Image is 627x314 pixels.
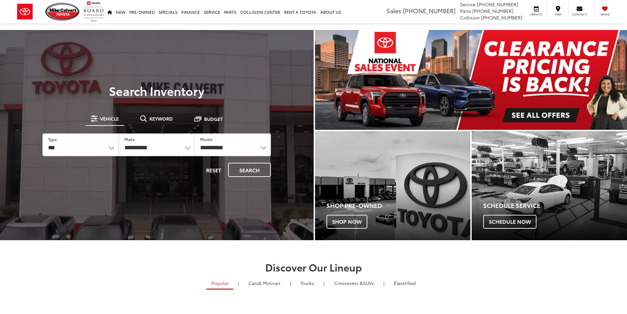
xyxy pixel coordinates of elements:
[236,280,241,286] li: |
[288,280,293,286] li: |
[82,262,546,272] h2: Discover Our Lineup
[327,202,470,209] h4: Shop Pre-Owned
[204,117,223,121] span: Budget
[45,3,80,21] img: Mike Calvert Toyota
[382,280,386,286] li: |
[327,215,367,229] span: Shop Now
[572,12,587,16] span: Contact
[315,131,470,240] div: Toyota
[389,277,421,289] a: Electrified
[483,215,536,229] span: Schedule Now
[315,131,470,240] a: Shop Pre-Owned Shop Now
[477,1,518,8] span: [PHONE_NUMBER]
[200,136,213,142] label: Model
[472,131,627,240] a: Schedule Service Schedule Now
[322,280,326,286] li: |
[124,136,135,142] label: Make
[334,280,363,286] span: Crossovers &
[48,136,57,142] label: Type
[460,1,476,8] span: Service
[460,8,471,14] span: Parts
[386,6,401,15] span: Sales
[329,277,379,289] a: SUVs
[403,6,456,15] span: [PHONE_NUMBER]
[244,277,285,289] a: Cars
[28,84,286,97] h3: Search Inventory
[460,14,480,21] span: Collision
[598,12,612,16] span: Saved
[149,116,173,121] span: Keyword
[206,277,233,290] a: Popular
[483,202,627,209] h4: Schedule Service
[529,12,544,16] span: Service
[258,280,280,286] span: & Minivan
[472,131,627,240] div: Toyota
[481,14,522,21] span: [PHONE_NUMBER]
[100,116,119,121] span: Vehicle
[228,163,271,177] button: Search
[296,277,319,289] a: Trucks
[551,12,565,16] span: Map
[200,163,227,177] button: Reset
[472,8,513,14] span: [PHONE_NUMBER]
